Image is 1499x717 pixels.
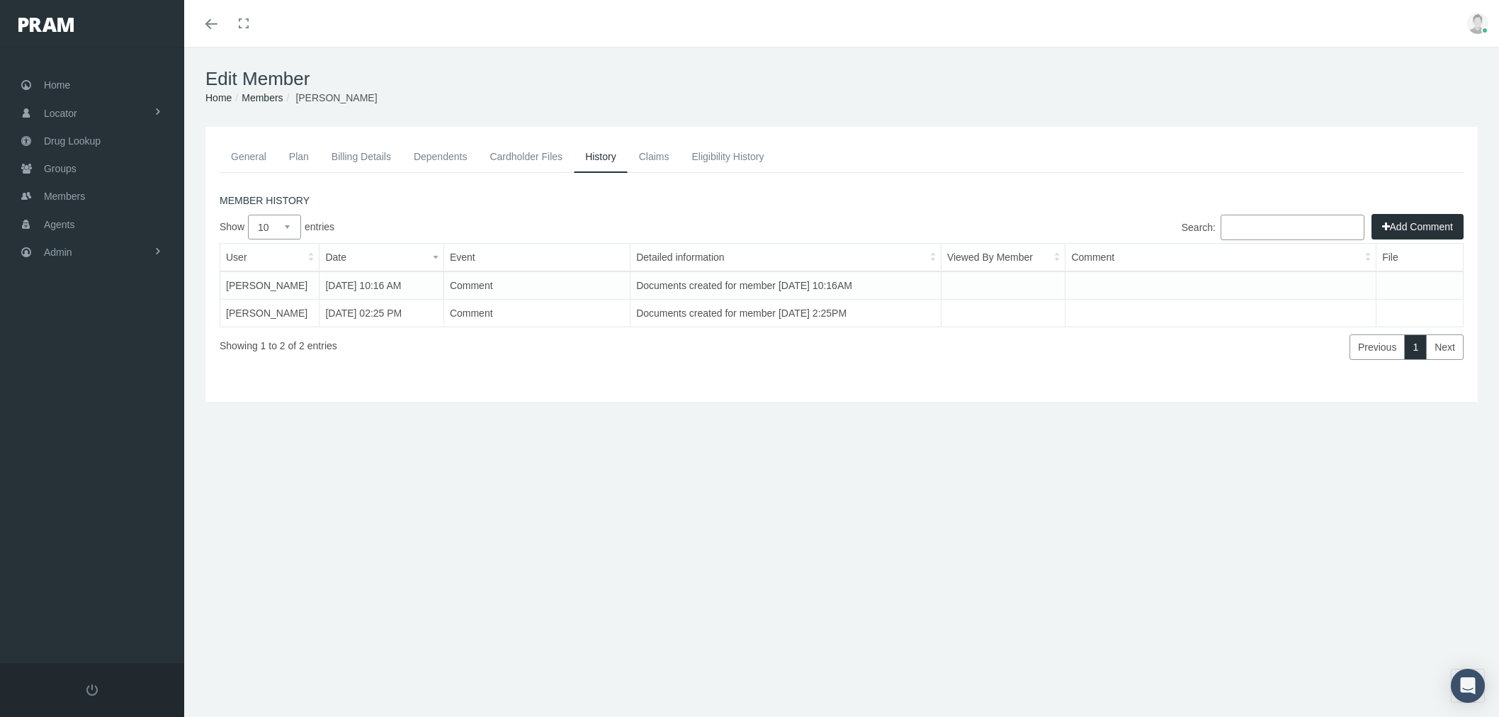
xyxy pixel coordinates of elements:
a: General [220,141,278,172]
label: Search: [1182,215,1364,240]
td: [DATE] 10:16 AM [319,271,444,300]
div: Open Intercom Messenger [1451,669,1485,703]
th: File [1376,244,1464,272]
a: Claims [628,141,681,172]
th: User: activate to sort column ascending [220,244,319,272]
a: Next [1426,334,1464,360]
input: Search: [1221,215,1364,240]
th: Comment: activate to sort column ascending [1065,244,1376,272]
td: [PERSON_NAME] [220,271,319,300]
a: Dependents [402,141,479,172]
td: Documents created for member [DATE] 10:16AM [630,271,941,300]
span: Admin [44,239,72,266]
td: Documents created for member [DATE] 2:25PM [630,300,941,327]
th: Event [443,244,630,272]
span: Agents [44,211,75,238]
img: user-placeholder.jpg [1467,13,1488,34]
td: Comment [443,271,630,300]
td: [DATE] 02:25 PM [319,300,444,327]
a: Previous [1350,334,1405,360]
span: [PERSON_NAME] [295,92,377,103]
h5: MEMBER HISTORY [220,195,1464,207]
span: Members [44,183,85,210]
a: Members [242,92,283,103]
span: Drug Lookup [44,128,101,154]
span: Locator [44,100,77,127]
th: Detailed information : activate to sort column ascending [630,244,941,272]
span: Home [44,72,70,98]
td: Comment [443,300,630,327]
button: Add Comment [1371,214,1464,239]
img: PRAM_20_x_78.png [18,18,74,32]
label: Show entries [220,215,842,239]
th: Date: activate to sort column ascending [319,244,444,272]
h1: Edit Member [205,68,1478,90]
a: Cardholder Files [478,141,574,172]
a: Plan [278,141,320,172]
a: Home [205,92,232,103]
th: Viewed By Member: activate to sort column ascending [941,244,1065,272]
a: Billing Details [320,141,402,172]
a: History [574,141,628,173]
a: Eligibility History [680,141,775,172]
span: Groups [44,155,77,182]
select: Showentries [248,215,301,239]
a: 1 [1404,334,1427,360]
td: [PERSON_NAME] [220,300,319,327]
